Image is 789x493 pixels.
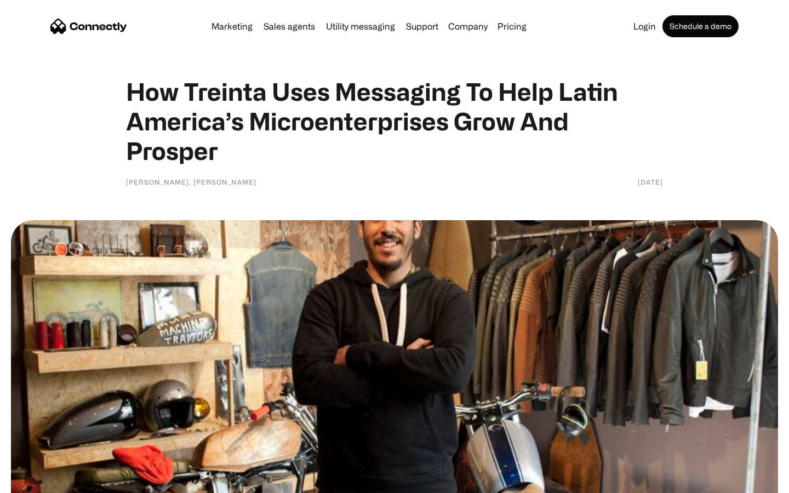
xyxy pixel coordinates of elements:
a: Login [629,22,660,31]
div: [PERSON_NAME], [PERSON_NAME] [126,176,256,187]
div: [DATE] [638,176,663,187]
a: Utility messaging [322,22,399,31]
a: Marketing [207,22,257,31]
h1: How Treinta Uses Messaging To Help Latin America’s Microenterprises Grow And Prosper [126,77,663,165]
a: Schedule a demo [662,15,739,37]
div: Company [448,19,488,34]
a: Sales agents [259,22,319,31]
aside: Language selected: English [11,474,66,489]
a: Support [402,22,443,31]
ul: Language list [22,474,66,489]
a: Pricing [493,22,531,31]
